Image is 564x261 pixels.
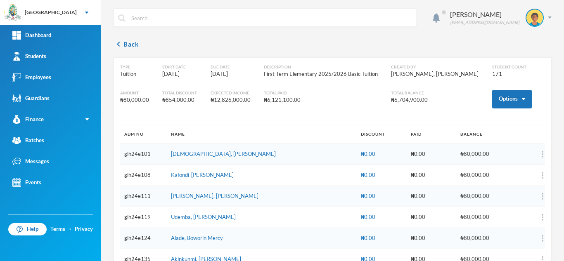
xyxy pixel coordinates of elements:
div: ₦0.00 [361,171,403,179]
td: ₦0.00 [407,144,457,165]
a: [DEMOGRAPHIC_DATA], [PERSON_NAME] [171,150,276,157]
button: chevron_leftBack [114,39,139,49]
img: logo [5,5,21,21]
td: ₦80,000.00 [456,207,506,228]
div: Description [264,64,378,70]
div: Type [120,64,149,70]
button: more_vert [510,211,543,223]
div: Messages [12,157,49,166]
img: more_vert [542,193,543,200]
button: Options [492,90,532,108]
div: · [69,225,71,233]
img: more_vert [542,235,543,242]
div: ₦0.00 [361,213,403,221]
a: Kafondi-[PERSON_NAME] [171,172,234,178]
th: NAME [167,125,357,144]
div: [PERSON_NAME] [450,9,519,19]
img: search [118,14,126,22]
div: Expected Income [211,90,251,96]
a: Udemba, [PERSON_NAME] [171,214,236,220]
td: ₦0.00 [407,186,457,207]
td: ₦0.00 [407,207,457,228]
div: ₦80,000.00 [120,96,149,104]
a: Help [8,223,47,235]
img: more_vert [542,172,543,179]
th: ADM NO [120,125,167,144]
div: Events [12,178,41,187]
button: more_vert [510,232,543,245]
div: Total Paid [264,90,378,96]
td: ₦80,000.00 [456,144,506,165]
th: PAID [407,125,457,144]
div: [GEOGRAPHIC_DATA] [25,9,77,16]
div: Due Date [211,64,251,70]
div: [PERSON_NAME], [PERSON_NAME] [391,70,479,78]
div: Total Discount [162,90,197,96]
img: more_vert [542,214,543,221]
div: ₦0.00 [361,150,403,158]
div: ₦0.00 [361,234,403,242]
a: Terms [50,225,65,233]
button: more_vert [510,169,543,181]
td: glh24e101 [120,144,167,165]
a: Alade, Boworin Mercy [171,235,223,241]
div: ₦6,121,100.00 [264,96,378,104]
div: Created By [391,64,479,70]
td: ₦0.00 [407,165,457,186]
div: Dashboard [12,31,51,40]
td: glh24e108 [120,165,167,186]
td: ₦80,000.00 [456,165,506,186]
button: more_vert [510,148,543,160]
div: Finance [12,115,44,124]
a: [PERSON_NAME], [PERSON_NAME] [171,193,258,199]
div: [DATE] [162,70,197,78]
td: glh24e111 [120,186,167,207]
div: ₦6,704,900.00 [391,96,479,104]
img: more_vert [542,151,543,158]
div: First Term Elementary 2025/2026 Basic Tuition [264,70,378,78]
div: 171 [492,70,545,78]
input: Search [130,9,412,27]
div: ₦854,000.00 [162,96,197,104]
div: [DATE] [211,70,251,78]
div: Tuition [120,70,149,78]
i: chevron_left [114,39,123,49]
td: ₦80,000.00 [456,228,506,249]
a: Privacy [75,225,93,233]
div: Student Count [492,64,545,70]
td: glh24e124 [120,228,167,249]
div: ₦0.00 [361,192,403,200]
div: Total Balance [391,90,479,96]
img: STUDENT [526,9,543,26]
div: Guardians [12,94,50,103]
button: more_vert [510,190,543,202]
th: BALANCE [456,125,506,144]
div: Amount [120,90,149,96]
div: Start Date [162,64,197,70]
div: [EMAIL_ADDRESS][DOMAIN_NAME] [450,19,519,26]
td: ₦0.00 [407,228,457,249]
div: Students [12,52,46,61]
div: Batches [12,136,44,145]
div: Employees [12,73,51,82]
th: DISCOUNT [357,125,407,144]
div: ₦12,826,000.00 [211,96,251,104]
td: ₦80,000.00 [456,186,506,207]
td: glh24e119 [120,207,167,228]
